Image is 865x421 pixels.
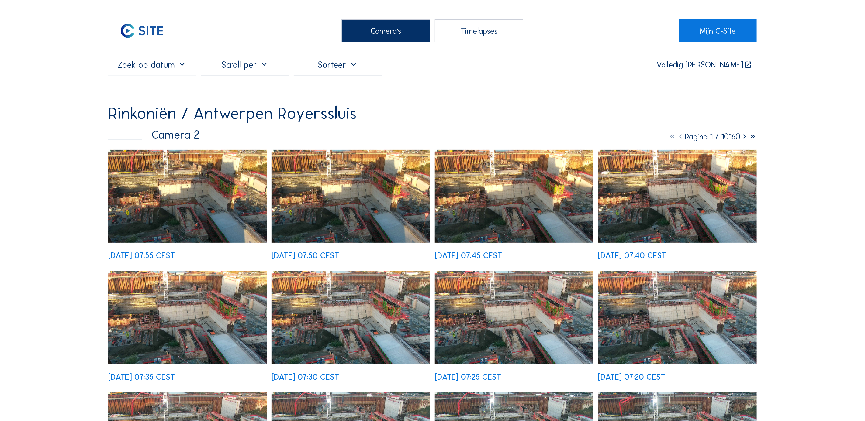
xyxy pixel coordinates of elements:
img: image_52933612 [272,150,430,243]
div: [DATE] 07:40 CEST [598,251,666,259]
div: [DATE] 07:45 CEST [435,251,502,259]
a: C-SITE Logo [108,19,186,42]
div: Timelapses [435,19,523,42]
div: Camera 2 [108,129,199,141]
div: Camera's [342,19,430,42]
span: Pagina 1 / 10160 [685,132,740,142]
div: [DATE] 07:25 CEST [435,373,501,381]
img: image_52932939 [435,271,593,364]
input: Zoek op datum 󰅀 [108,59,196,70]
img: C-SITE Logo [108,19,176,42]
img: image_52933458 [435,150,593,243]
img: image_52932785 [598,271,757,364]
img: image_52933238 [108,271,267,364]
div: Rinkoniën / Antwerpen Royerssluis [108,105,357,122]
img: image_52933687 [108,150,267,243]
div: [DATE] 07:35 CEST [108,373,175,381]
a: Mijn C-Site [679,19,757,42]
div: [DATE] 07:30 CEST [272,373,339,381]
div: [DATE] 07:55 CEST [108,251,175,259]
div: Volledig [PERSON_NAME] [656,60,743,69]
div: [DATE] 07:50 CEST [272,251,339,259]
img: image_52933310 [598,150,757,243]
img: image_52933087 [272,271,430,364]
div: [DATE] 07:20 CEST [598,373,665,381]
